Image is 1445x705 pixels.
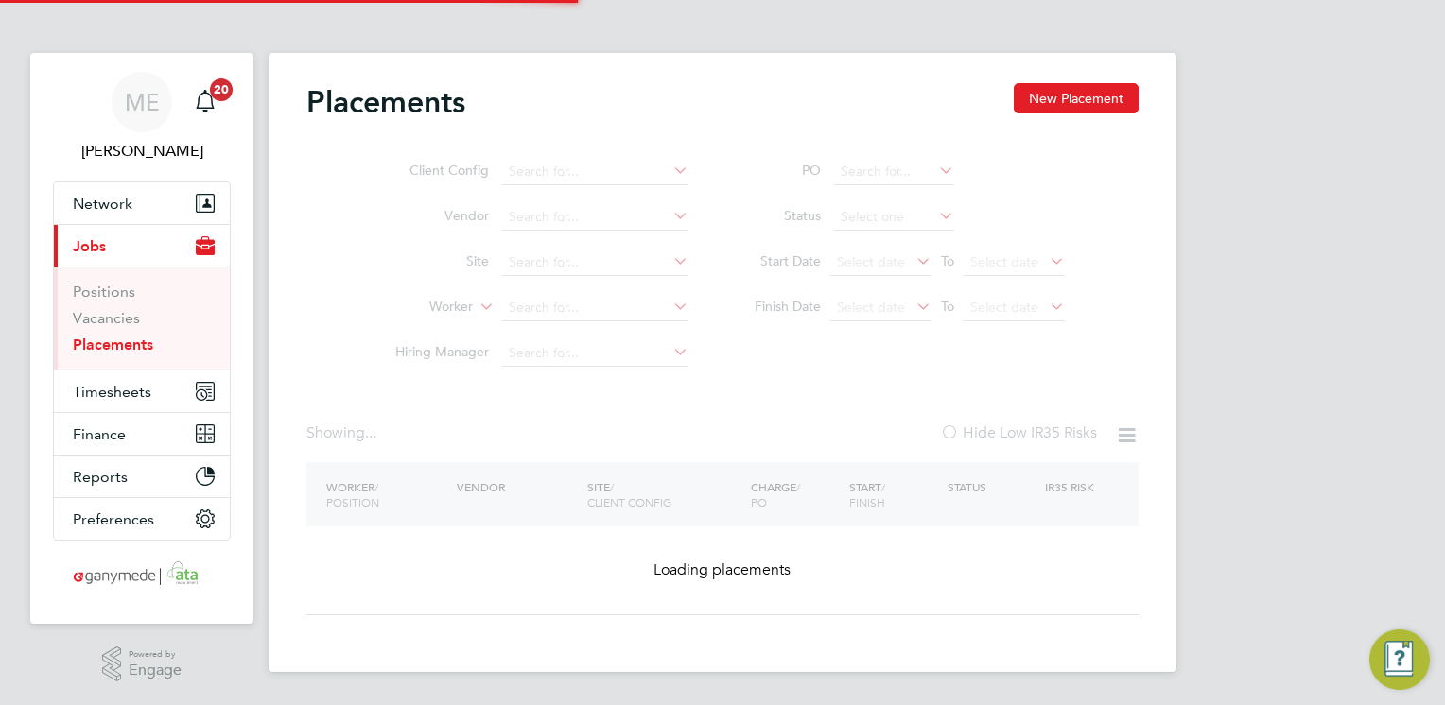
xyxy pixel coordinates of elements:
[125,90,160,114] span: ME
[73,335,153,353] a: Placements
[73,309,140,327] a: Vacancies
[73,195,132,213] span: Network
[129,662,182,679] span: Engage
[54,456,230,497] button: Reports
[73,468,128,486] span: Reports
[73,383,151,401] span: Timesheets
[73,283,135,301] a: Positions
[53,140,231,163] span: Mia Eckersley
[30,53,253,624] nav: Main navigation
[73,237,106,255] span: Jobs
[54,370,230,412] button: Timesheets
[54,413,230,455] button: Finance
[54,225,230,267] button: Jobs
[186,72,224,132] a: 20
[73,425,126,443] span: Finance
[54,182,230,224] button: Network
[365,423,376,442] span: ...
[54,267,230,370] div: Jobs
[68,559,217,590] img: ganymedesolutions-logo-retina.png
[1014,83,1139,113] button: New Placement
[102,646,183,682] a: Powered byEngage
[73,510,154,528] span: Preferences
[210,78,233,101] span: 20
[129,646,182,662] span: Powered by
[306,423,380,443] div: Showing
[53,559,231,590] a: Go to home page
[1369,629,1430,690] button: Engage Resource Center
[54,498,230,540] button: Preferences
[53,72,231,163] a: ME[PERSON_NAME]
[940,423,1097,442] label: Hide Low IR35 Risks
[306,83,465,121] h2: Placements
